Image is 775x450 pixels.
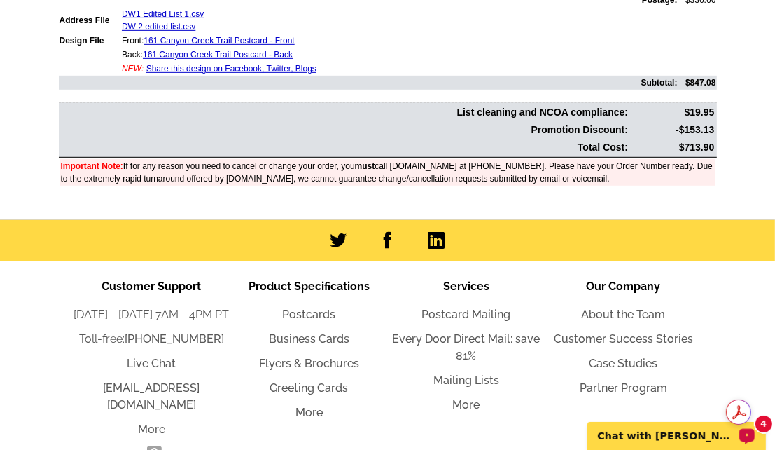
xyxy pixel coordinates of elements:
[580,381,667,395] a: Partner Program
[60,122,629,138] td: Promotion Discount:
[249,280,370,293] span: Product Specifications
[578,406,775,450] iframe: LiveChat chat widget
[121,34,678,48] td: Front:
[122,22,195,32] a: DW 2 edited list.csv
[61,161,123,171] font: Important Note:
[59,76,678,90] td: Subtotal:
[269,332,349,346] a: Business Cards
[270,381,348,395] a: Greeting Cards
[60,159,715,186] td: If for any reason you need to cancel or change your order, you call [DOMAIN_NAME] at [PHONE_NUMBE...
[143,50,293,60] a: 161 Canyon Creek Trail Postcard - Back
[122,64,144,74] span: NEW:
[582,308,666,321] a: About the Team
[59,7,121,34] td: Address File
[589,357,658,370] a: Case Studies
[59,34,121,48] td: Design File
[452,398,480,411] a: More
[73,306,230,323] li: [DATE] - [DATE] 7AM - 4PM PT
[630,139,715,156] td: $713.90
[630,104,715,121] td: $19.95
[127,357,176,370] a: Live Chat
[355,161,375,171] b: must
[146,64,316,74] a: Share this design on Facebook, Twitter, Blogs
[630,122,715,138] td: -$153.13
[102,280,201,293] span: Customer Support
[282,308,335,321] a: Postcards
[121,48,678,62] td: Back:
[73,331,230,348] li: Toll-free:
[392,332,540,362] a: Every Door Direct Mail: save 81%
[554,332,693,346] a: Customer Success Stories
[443,280,489,293] span: Services
[60,104,629,121] td: List cleaning and NCOA compliance:
[144,36,294,46] a: 161 Canyon Creek Trail Postcard - Front
[125,332,224,346] a: [PHONE_NUMBER]
[587,280,661,293] span: Our Company
[60,139,629,156] td: Total Cost:
[433,374,499,387] a: Mailing Lists
[678,76,717,90] td: $847.08
[259,357,359,370] a: Flyers & Brochures
[295,406,323,419] a: More
[122,9,204,19] a: DW1 Edited List 1.csv
[138,423,165,436] a: More
[103,381,200,411] a: [EMAIL_ADDRESS][DOMAIN_NAME]
[421,308,510,321] a: Postcard Mailing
